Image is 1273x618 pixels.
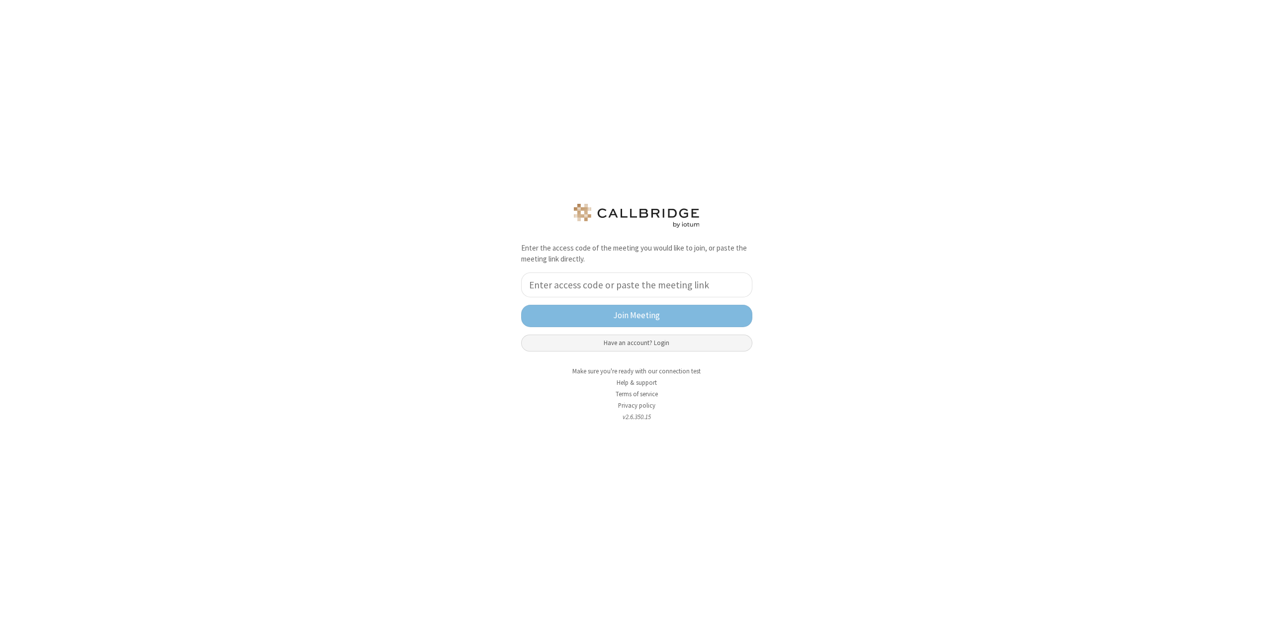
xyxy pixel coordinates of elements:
button: Join Meeting [521,305,752,327]
a: Terms of service [616,390,658,398]
a: Help & support [617,378,657,387]
a: Privacy policy [618,401,655,410]
p: Enter the access code of the meeting you would like to join, or paste the meeting link directly. [521,243,752,265]
li: v2.6.350.15 [514,412,760,422]
a: Make sure you're ready with our connection test [572,367,701,375]
button: Have an account? Login [521,335,752,352]
img: logo.png [572,204,701,228]
input: Enter access code or paste the meeting link [521,272,752,297]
